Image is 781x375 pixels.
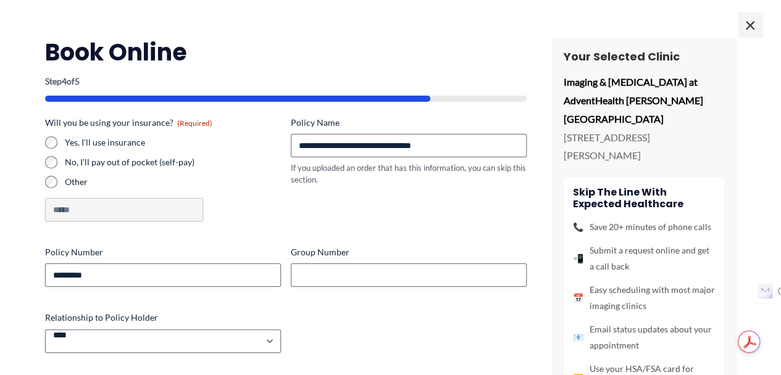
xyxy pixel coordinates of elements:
label: Policy Number [45,246,281,258]
legend: Will you be using your insurance? [45,117,212,129]
li: Email status updates about your appointment [573,321,715,353]
p: Imaging & [MEDICAL_DATA] at AdventHealth [PERSON_NAME][GEOGRAPHIC_DATA] [564,73,724,128]
p: Step of [45,77,527,86]
span: 📧 [573,329,583,345]
li: Easy scheduling with most major imaging clinics [573,282,715,314]
span: 📞 [573,219,583,235]
label: Group Number [291,246,527,258]
label: Relationship to Policy Holder [45,311,281,324]
input: Other Choice, please specify [45,198,203,221]
span: 📲 [573,250,583,266]
label: Yes, I'll use insurance [65,136,281,149]
span: 📅 [573,290,583,306]
label: Policy Name [291,117,527,129]
label: Other [65,176,281,188]
div: If you uploaded an order that has this information, you can skip this section. [291,162,527,185]
li: Save 20+ minutes of phone calls [573,219,715,235]
h2: Book Online [45,37,527,67]
h4: Skip the line with Expected Healthcare [573,186,715,210]
span: 4 [62,76,67,86]
label: No, I'll pay out of pocket (self-pay) [65,156,281,168]
span: (Required) [177,118,212,128]
li: Submit a request online and get a call back [573,242,715,274]
span: × [738,12,762,37]
h3: Your Selected Clinic [564,49,724,64]
span: 5 [75,76,80,86]
p: [STREET_ADDRESS][PERSON_NAME] [564,128,724,165]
